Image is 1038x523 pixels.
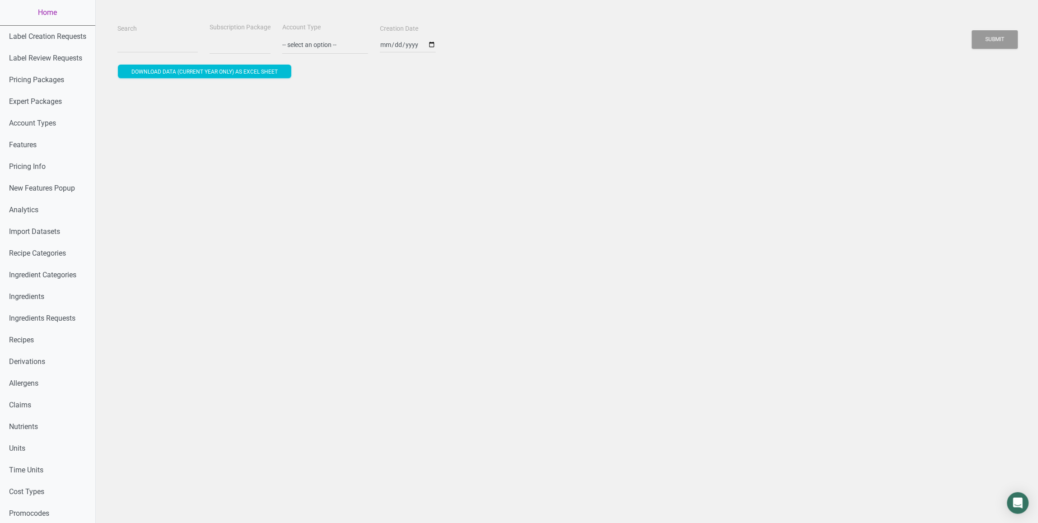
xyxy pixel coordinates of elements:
[972,30,1018,49] button: Submit
[131,69,278,75] span: Download data (current year only) as excel sheet
[380,24,418,33] label: Creation Date
[1007,492,1029,514] div: Open Intercom Messenger
[117,24,137,33] label: Search
[210,23,271,32] label: Subscription Package
[118,65,291,78] button: Download data (current year only) as excel sheet
[282,23,321,32] label: Account Type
